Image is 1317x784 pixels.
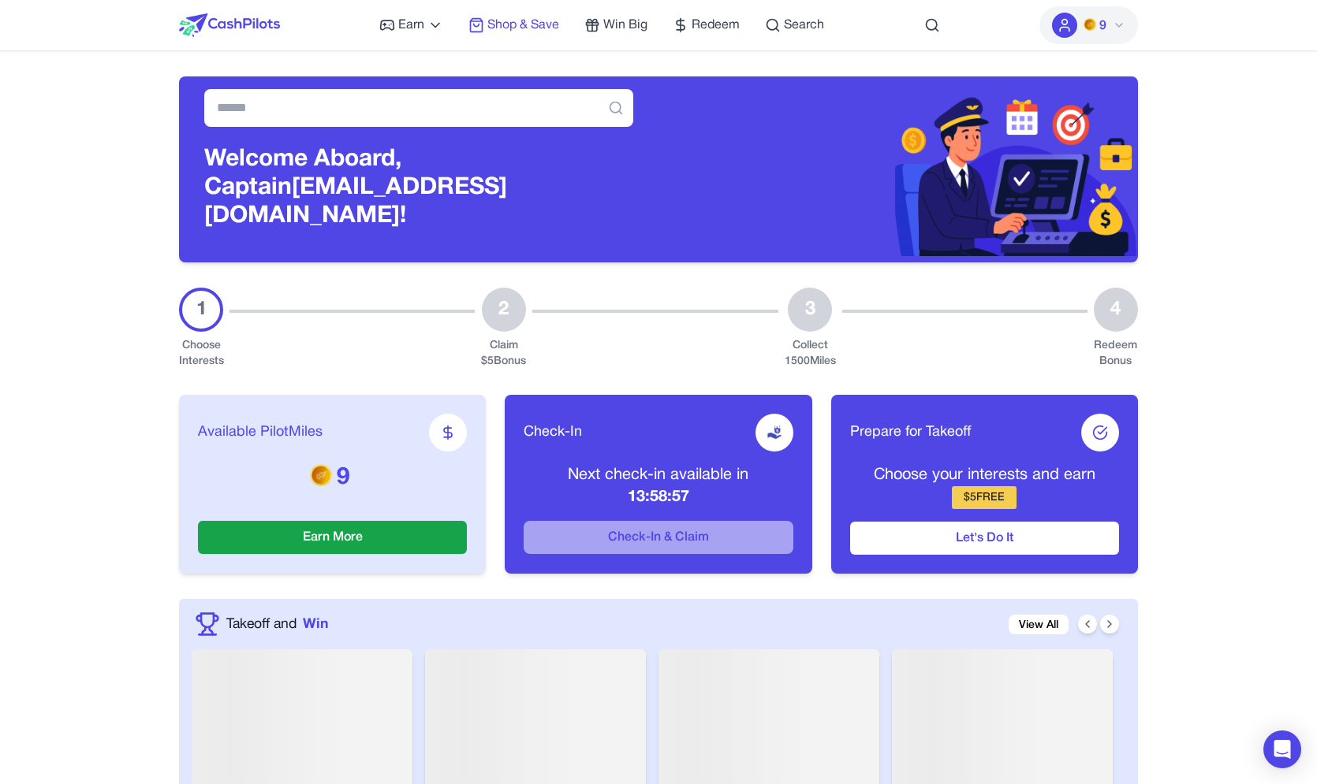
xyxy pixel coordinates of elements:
[198,521,467,554] button: Earn More
[658,83,1138,256] img: Header decoration
[481,338,526,370] div: Claim $ 5 Bonus
[1094,338,1138,370] div: Redeem Bonus
[788,288,832,332] div: 3
[765,16,824,35] a: Search
[226,614,297,634] span: Takeoff and
[692,16,740,35] span: Redeem
[673,16,740,35] a: Redeem
[179,338,223,370] div: Choose Interests
[310,463,332,485] img: PMs
[584,16,647,35] a: Win Big
[1084,18,1096,31] img: PMs
[468,16,559,35] a: Shop & Save
[179,13,280,37] img: CashPilots Logo
[1094,288,1138,332] div: 4
[398,16,424,35] span: Earn
[850,422,971,444] span: Prepare for Takeoff
[785,338,836,370] div: Collect 1500 Miles
[487,16,559,35] span: Shop & Save
[850,522,1119,555] button: Let's Do It
[226,614,328,634] a: Takeoff andWin
[603,16,647,35] span: Win Big
[204,146,633,231] h3: Welcome Aboard, Captain [EMAIL_ADDRESS][DOMAIN_NAME]!
[524,486,793,508] p: 13:58:57
[379,16,443,35] a: Earn
[198,422,323,444] span: Available PilotMiles
[1009,615,1069,634] a: View All
[303,614,328,634] span: Win
[524,521,793,554] button: Check-In & Claim
[179,288,223,332] div: 1
[198,464,467,492] p: 9
[1099,17,1106,35] span: 9
[767,425,782,440] img: receive-dollar
[952,486,1017,509] div: $ 5 FREE
[524,464,793,486] p: Next check-in available in
[784,16,824,35] span: Search
[850,464,1119,486] p: Choose your interests and earn
[1263,730,1301,768] div: Open Intercom Messenger
[1039,6,1138,44] button: PMs9
[482,288,526,332] div: 2
[524,422,582,444] span: Check-In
